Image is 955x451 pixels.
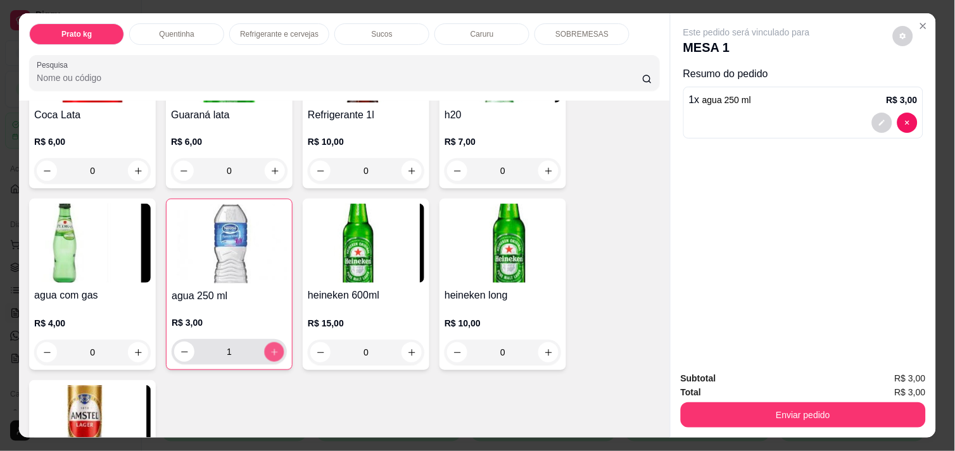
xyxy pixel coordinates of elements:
[265,161,285,181] button: increase-product-quantity
[310,161,331,181] button: decrease-product-quantity
[913,16,933,36] button: Close
[34,317,151,330] p: R$ 4,00
[310,342,331,362] button: decrease-product-quantity
[538,342,559,362] button: increase-product-quantity
[171,135,288,148] p: R$ 6,00
[683,26,810,39] p: Este pedido será vinculado para
[683,39,810,56] p: MESA 1
[897,113,918,133] button: decrease-product-quantity
[37,161,57,181] button: decrease-product-quantity
[445,135,561,148] p: R$ 7,00
[372,29,393,39] p: Sucos
[887,94,918,106] p: R$ 3,00
[681,373,716,383] strong: Subtotal
[34,288,151,303] h4: agua com gas
[128,342,148,362] button: increase-product-quantity
[172,204,287,283] img: product-image
[702,95,751,105] span: agua 250 ml
[447,342,467,362] button: decrease-product-quantity
[61,29,92,39] p: Prato kg
[402,342,422,362] button: increase-product-quantity
[37,59,72,70] label: Pesquisa
[447,161,467,181] button: decrease-product-quantity
[681,387,701,397] strong: Total
[308,204,424,283] img: product-image
[265,342,284,362] button: increase-product-quantity
[37,342,57,362] button: decrease-product-quantity
[895,385,926,399] span: R$ 3,00
[308,108,424,123] h4: Refrigerante 1l
[174,161,194,181] button: decrease-product-quantity
[471,29,494,39] p: Caruru
[34,135,151,148] p: R$ 6,00
[34,108,151,123] h4: Coca Lata
[308,135,424,148] p: R$ 10,00
[308,288,424,303] h4: heineken 600ml
[555,29,609,39] p: SOBREMESAS
[893,26,913,46] button: decrease-product-quantity
[37,71,642,84] input: Pesquisa
[445,317,561,330] p: R$ 10,00
[683,66,923,82] p: Resumo do pedido
[402,161,422,181] button: increase-product-quantity
[172,316,287,329] p: R$ 3,00
[128,161,148,181] button: increase-product-quantity
[34,204,151,283] img: product-image
[172,288,287,304] h4: agua 250 ml
[872,113,892,133] button: decrease-product-quantity
[159,29,194,39] p: Quentinha
[240,29,319,39] p: Refrigerante e cervejas
[895,371,926,385] span: R$ 3,00
[171,108,288,123] h4: Guaraná lata
[308,317,424,330] p: R$ 15,00
[445,288,561,303] h4: heineken long
[538,161,559,181] button: increase-product-quantity
[689,92,751,108] p: 1 x
[445,204,561,283] img: product-image
[445,108,561,123] h4: h20
[174,342,194,362] button: decrease-product-quantity
[681,402,926,428] button: Enviar pedido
